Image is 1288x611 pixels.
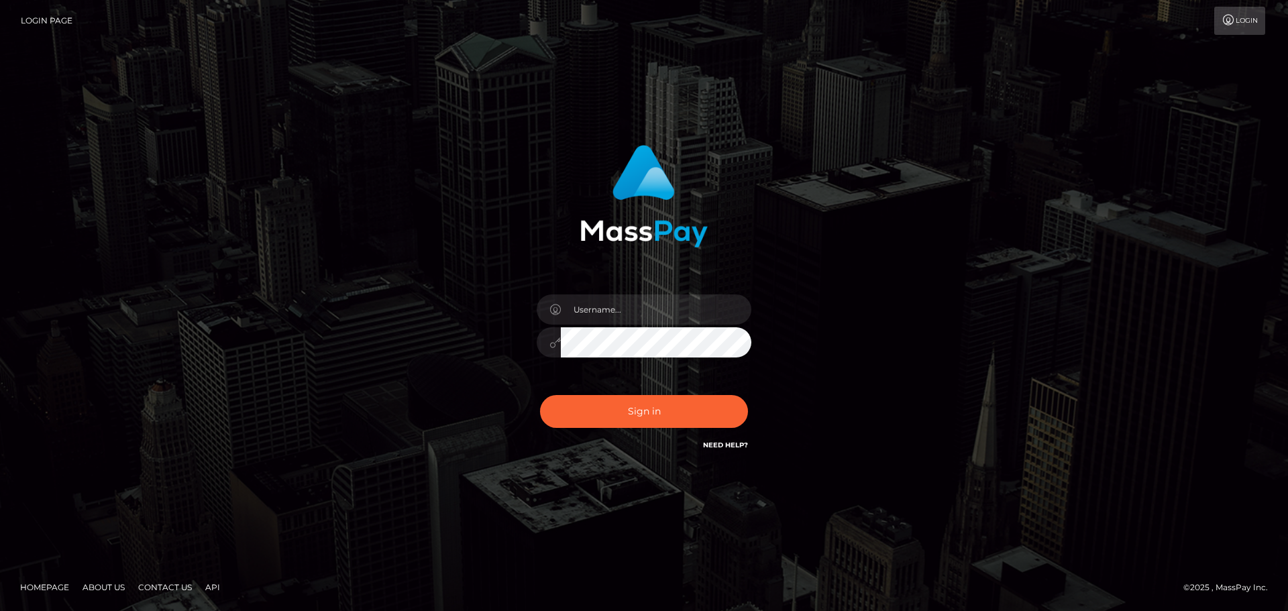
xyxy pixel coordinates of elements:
[1214,7,1265,35] a: Login
[15,577,74,598] a: Homepage
[1183,580,1278,595] div: © 2025 , MassPay Inc.
[540,395,748,428] button: Sign in
[21,7,72,35] a: Login Page
[580,145,708,247] img: MassPay Login
[77,577,130,598] a: About Us
[561,294,751,325] input: Username...
[200,577,225,598] a: API
[703,441,748,449] a: Need Help?
[133,577,197,598] a: Contact Us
